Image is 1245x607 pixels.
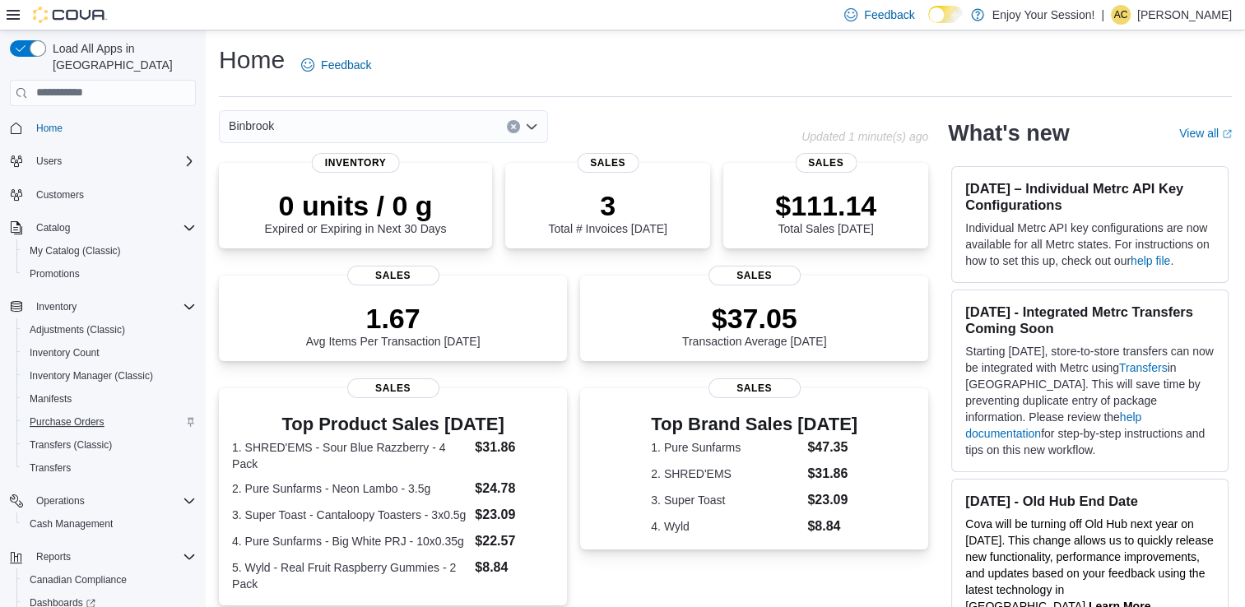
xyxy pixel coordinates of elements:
[295,49,378,81] a: Feedback
[30,297,83,317] button: Inventory
[708,266,801,285] span: Sales
[16,239,202,262] button: My Catalog (Classic)
[23,241,196,261] span: My Catalog (Classic)
[30,323,125,336] span: Adjustments (Classic)
[807,438,857,457] dd: $47.35
[475,531,554,551] dd: $22.57
[3,183,202,206] button: Customers
[312,153,400,173] span: Inventory
[30,369,153,382] span: Inventory Manager (Classic)
[965,220,1215,269] p: Individual Metrc API key configurations are now available for all Metrc states. For instructions ...
[3,116,202,140] button: Home
[30,392,72,405] span: Manifests
[682,302,827,348] div: Transaction Average [DATE]
[965,410,1141,440] a: help documentation
[775,189,876,235] div: Total Sales [DATE]
[30,244,121,257] span: My Catalog (Classic)
[36,300,77,313] span: Inventory
[775,189,876,222] p: $111.14
[30,461,71,475] span: Transfers
[16,410,202,433] button: Purchase Orders
[23,514,119,534] a: Cash Management
[651,518,801,535] dt: 4. Wyld
[232,559,468,592] dt: 5. Wyld - Real Fruit Raspberry Gummies - 2 Pack
[232,507,468,523] dt: 3. Super Toast - Cantaloopy Toasters - 3x0.5g
[30,218,196,238] span: Catalog
[1137,5,1232,25] p: [PERSON_NAME]
[232,439,468,472] dt: 1. SHRED'EMS - Sour Blue Razzberry - 4 Pack
[23,366,196,386] span: Inventory Manager (Classic)
[30,267,80,280] span: Promotions
[306,302,481,348] div: Avg Items Per Transaction [DATE]
[3,216,202,239] button: Catalog
[321,57,371,73] span: Feedback
[23,570,196,590] span: Canadian Compliance
[33,7,107,23] img: Cova
[23,320,132,340] a: Adjustments (Classic)
[36,221,70,234] span: Catalog
[232,533,468,549] dt: 4. Pure Sunfarms - Big White PRJ - 10x0.35g
[16,341,202,364] button: Inventory Count
[16,318,202,341] button: Adjustments (Classic)
[965,493,1215,509] h3: [DATE] - Old Hub End Date
[525,120,538,133] button: Open list of options
[229,116,274,136] span: Binbrook
[16,433,202,456] button: Transfers (Classic)
[23,320,196,340] span: Adjustments (Classic)
[16,262,202,285] button: Promotions
[265,189,447,222] p: 0 units / 0 g
[30,184,196,205] span: Customers
[232,415,554,434] h3: Top Product Sales [DATE]
[864,7,914,23] span: Feedback
[30,151,68,171] button: Users
[30,118,69,138] a: Home
[23,570,133,590] a: Canadian Compliance
[682,302,827,335] p: $37.05
[475,558,554,577] dd: $8.84
[23,412,196,432] span: Purchase Orders
[265,189,447,235] div: Expired or Expiring in Next 30 Days
[1111,5,1131,25] div: Alexander Costa
[23,458,77,478] a: Transfers
[30,151,196,171] span: Users
[948,120,1069,146] h2: What's new
[1131,254,1170,267] a: help file
[30,346,100,359] span: Inventory Count
[651,439,801,456] dt: 1. Pure Sunfarms
[30,118,196,138] span: Home
[30,218,77,238] button: Catalog
[23,389,196,409] span: Manifests
[23,389,78,409] a: Manifests
[651,415,857,434] h3: Top Brand Sales [DATE]
[3,295,202,318] button: Inventory
[23,264,86,284] a: Promotions
[807,464,857,484] dd: $31.86
[30,517,113,531] span: Cash Management
[23,435,196,455] span: Transfers (Classic)
[1101,5,1104,25] p: |
[30,491,91,511] button: Operations
[1119,361,1168,374] a: Transfers
[16,387,202,410] button: Manifests
[23,514,196,534] span: Cash Management
[23,264,196,284] span: Promotions
[507,120,520,133] button: Clear input
[30,491,196,511] span: Operations
[795,153,857,173] span: Sales
[1114,5,1128,25] span: AC
[807,490,857,510] dd: $23.09
[16,512,202,535] button: Cash Management
[23,458,196,478] span: Transfers
[36,188,84,202] span: Customers
[23,412,111,432] a: Purchase Orders
[46,40,196,73] span: Load All Apps in [GEOGRAPHIC_DATA]
[16,568,202,591] button: Canadian Compliance
[3,489,202,512] button: Operations
[965,343,1215,458] p: Starting [DATE], store-to-store transfers can now be integrated with Metrc using in [GEOGRAPHIC_D...
[30,547,77,567] button: Reports
[23,241,128,261] a: My Catalog (Classic)
[36,122,63,135] span: Home
[30,547,196,567] span: Reports
[992,5,1095,25] p: Enjoy Your Session!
